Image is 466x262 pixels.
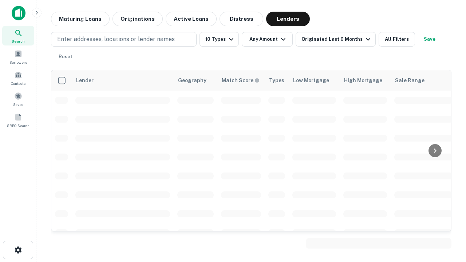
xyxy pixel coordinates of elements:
a: Saved [2,89,34,109]
span: Contacts [11,80,25,86]
div: Lender [76,76,94,85]
iframe: Chat Widget [430,180,466,215]
button: Maturing Loans [51,12,110,26]
img: capitalize-icon.png [12,6,25,20]
th: Sale Range [391,70,456,91]
div: Types [269,76,284,85]
button: Originations [112,12,163,26]
button: 10 Types [200,32,239,47]
span: Borrowers [9,59,27,65]
a: Contacts [2,68,34,88]
button: Distress [220,12,263,26]
div: Originated Last 6 Months [301,35,372,44]
span: Saved [13,102,24,107]
p: Enter addresses, locations or lender names [57,35,175,44]
button: Originated Last 6 Months [296,32,376,47]
th: Geography [174,70,217,91]
button: All Filters [379,32,415,47]
a: Search [2,26,34,45]
h6: Match Score [222,76,258,84]
button: Enter addresses, locations or lender names [51,32,197,47]
button: Any Amount [242,32,293,47]
th: Lender [72,70,174,91]
span: Search [12,38,25,44]
div: Low Mortgage [293,76,329,85]
th: Types [265,70,289,91]
div: Geography [178,76,206,85]
th: High Mortgage [340,70,391,91]
button: Lenders [266,12,310,26]
a: SREO Search [2,110,34,130]
span: SREO Search [7,123,29,128]
button: Active Loans [166,12,217,26]
th: Capitalize uses an advanced AI algorithm to match your search with the best lender. The match sco... [217,70,265,91]
button: Reset [54,49,77,64]
button: Save your search to get updates of matches that match your search criteria. [418,32,441,47]
div: High Mortgage [344,76,382,85]
div: Capitalize uses an advanced AI algorithm to match your search with the best lender. The match sco... [222,76,260,84]
div: Sale Range [395,76,424,85]
a: Borrowers [2,47,34,67]
th: Low Mortgage [289,70,340,91]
